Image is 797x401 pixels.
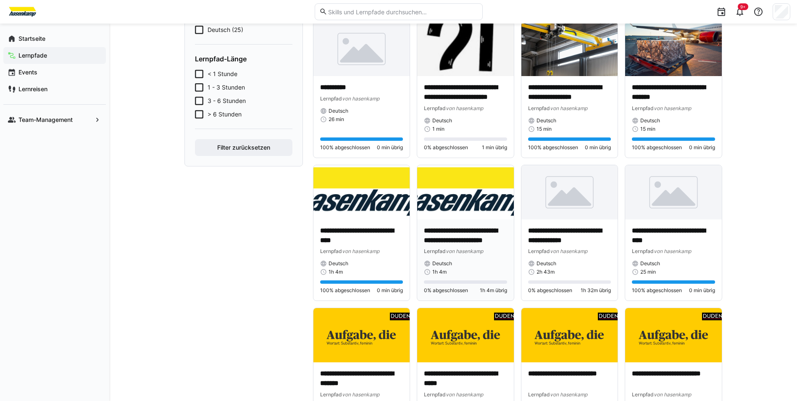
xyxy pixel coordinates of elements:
[208,70,237,78] span: < 1 Stunde
[432,126,445,132] span: 1 min
[640,117,660,124] span: Deutsch
[208,97,246,105] span: 3 - 6 Stunden
[528,287,572,294] span: 0% abgeschlossen
[528,391,550,398] span: Lernpfad
[581,287,611,294] span: 1h 32m übrig
[446,105,483,111] span: von hasenkamp
[320,391,342,398] span: Lernpfad
[195,139,292,156] button: Filter zurücksetzen
[689,144,715,151] span: 0 min übrig
[417,308,514,362] img: image
[521,22,618,76] img: image
[417,22,514,76] img: image
[640,126,655,132] span: 15 min
[632,105,654,111] span: Lernpfad
[550,391,587,398] span: von hasenkamp
[740,4,746,9] span: 9+
[424,248,446,254] span: Lernpfad
[625,165,722,219] img: image
[585,144,611,151] span: 0 min übrig
[327,8,478,16] input: Skills und Lernpfade durchsuchen…
[424,287,468,294] span: 0% abgeschlossen
[320,287,370,294] span: 100% abgeschlossen
[521,308,618,362] img: image
[528,105,550,111] span: Lernpfad
[313,22,410,76] img: image
[320,95,342,102] span: Lernpfad
[208,83,245,92] span: 1 - 3 Stunden
[342,248,379,254] span: von hasenkamp
[432,260,452,267] span: Deutsch
[377,287,403,294] span: 0 min übrig
[208,110,242,119] span: > 6 Stunden
[632,287,682,294] span: 100% abgeschlossen
[446,248,483,254] span: von hasenkamp
[537,269,555,275] span: 2h 43m
[329,116,344,123] span: 26 min
[313,308,410,362] img: image
[329,108,348,114] span: Deutsch
[521,165,618,219] img: image
[537,117,556,124] span: Deutsch
[320,248,342,254] span: Lernpfad
[482,144,507,151] span: 1 min übrig
[417,165,514,219] img: image
[329,269,343,275] span: 1h 4m
[432,269,447,275] span: 1h 4m
[625,22,722,76] img: image
[550,248,587,254] span: von hasenkamp
[528,248,550,254] span: Lernpfad
[632,144,682,151] span: 100% abgeschlossen
[625,308,722,362] img: image
[195,55,292,63] h4: Lernpfad-Länge
[640,260,660,267] span: Deutsch
[216,143,271,152] span: Filter zurücksetzen
[320,144,370,151] span: 100% abgeschlossen
[329,260,348,267] span: Deutsch
[424,144,468,151] span: 0% abgeschlossen
[432,117,452,124] span: Deutsch
[550,105,587,111] span: von hasenkamp
[446,391,483,398] span: von hasenkamp
[377,144,403,151] span: 0 min übrig
[342,391,379,398] span: von hasenkamp
[689,287,715,294] span: 0 min übrig
[537,126,552,132] span: 15 min
[480,287,507,294] span: 1h 4m übrig
[537,260,556,267] span: Deutsch
[654,105,691,111] span: von hasenkamp
[632,248,654,254] span: Lernpfad
[208,26,243,34] span: Deutsch (25)
[342,95,379,102] span: von hasenkamp
[654,391,691,398] span: von hasenkamp
[654,248,691,254] span: von hasenkamp
[528,144,578,151] span: 100% abgeschlossen
[424,391,446,398] span: Lernpfad
[632,391,654,398] span: Lernpfad
[313,165,410,219] img: image
[424,105,446,111] span: Lernpfad
[640,269,656,275] span: 25 min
